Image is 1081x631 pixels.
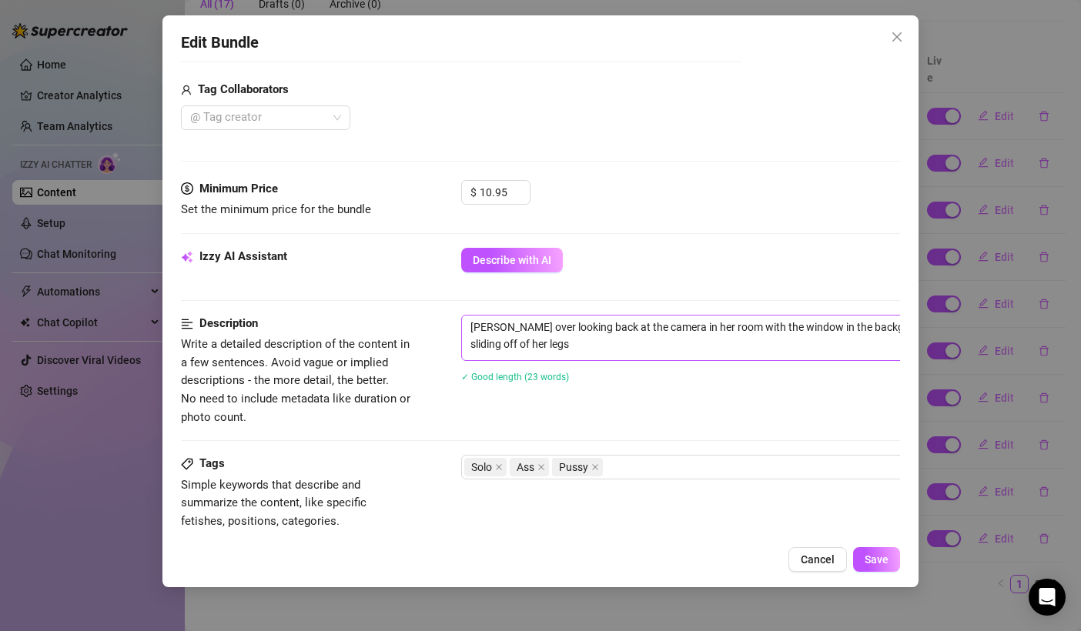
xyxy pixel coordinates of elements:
span: Cancel [801,553,835,566]
span: Pussy [559,459,588,476]
button: Close [885,25,909,49]
strong: Description [199,316,258,330]
span: align-left [181,315,193,333]
span: Solo [471,459,492,476]
strong: Tag Collaborators [198,82,289,96]
span: Edit Bundle [181,31,259,55]
button: Save [853,547,900,572]
span: close [537,463,545,471]
span: Simple keywords that describe and summarize the content, like specific fetishes, positions, categ... [181,478,366,528]
span: Set the minimum price for the bundle [181,202,371,216]
span: user [181,81,192,99]
span: tag [181,458,193,470]
button: Cancel [788,547,847,572]
span: Pussy [552,458,603,476]
span: close [495,463,503,471]
span: dollar [181,180,193,199]
strong: Izzy AI Assistant [199,249,287,263]
span: close [891,31,903,43]
span: Close [885,31,909,43]
span: Write a detailed description of the content in a few sentences. Avoid vague or implied descriptio... [181,337,410,423]
span: Solo [464,458,507,476]
strong: Minimum Price [199,182,278,195]
button: Describe with AI [461,248,563,272]
textarea: [PERSON_NAME] over looking back at the camera in her room with the window in the background panti... [462,315,999,356]
span: Save [865,553,889,566]
span: Ass [517,459,534,476]
strong: Tags [199,456,225,470]
span: ✓ Good length (23 words) [461,372,569,382]
span: Describe with AI [473,254,551,266]
span: close [591,463,599,471]
div: Open Intercom Messenger [1029,579,1066,616]
span: Ass [510,458,549,476]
